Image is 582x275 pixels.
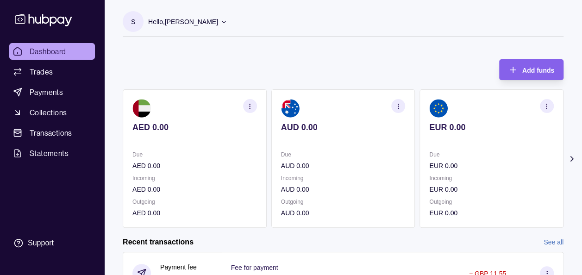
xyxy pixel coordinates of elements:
span: Statements [30,148,69,159]
p: Fee for payment [231,264,278,271]
span: Transactions [30,127,72,138]
p: AUD 0.00 [281,161,406,171]
a: Dashboard [9,43,95,60]
span: Add funds [522,67,554,74]
p: AUD 0.00 [281,122,406,132]
button: Add funds [499,59,563,80]
a: See all [544,237,563,247]
p: S [131,17,135,27]
p: Payment fee [160,262,197,272]
p: AED 0.00 [132,184,257,194]
a: Payments [9,84,95,100]
p: AED 0.00 [132,161,257,171]
p: Incoming [132,173,257,183]
p: AUD 0.00 [281,208,406,218]
span: Payments [30,87,63,98]
p: Due [132,150,257,160]
p: Due [429,150,554,160]
span: Trades [30,66,53,77]
a: Statements [9,145,95,162]
p: Due [281,150,406,160]
p: EUR 0.00 [429,161,554,171]
a: Collections [9,104,95,121]
a: Transactions [9,125,95,141]
p: EUR 0.00 [429,208,554,218]
p: EUR 0.00 [429,184,554,194]
a: Trades [9,63,95,80]
p: Outgoing [429,197,554,207]
p: Incoming [281,173,406,183]
p: AED 0.00 [132,122,257,132]
p: Outgoing [281,197,406,207]
div: Support [28,238,54,248]
img: eu [429,99,448,118]
p: Hello, [PERSON_NAME] [148,17,218,27]
span: Dashboard [30,46,66,57]
p: AED 0.00 [132,208,257,218]
p: EUR 0.00 [429,122,554,132]
img: ae [132,99,151,118]
a: Support [9,233,95,253]
span: Collections [30,107,67,118]
img: au [281,99,300,118]
h2: Recent transactions [123,237,194,247]
p: Incoming [429,173,554,183]
p: Outgoing [132,197,257,207]
p: AUD 0.00 [281,184,406,194]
